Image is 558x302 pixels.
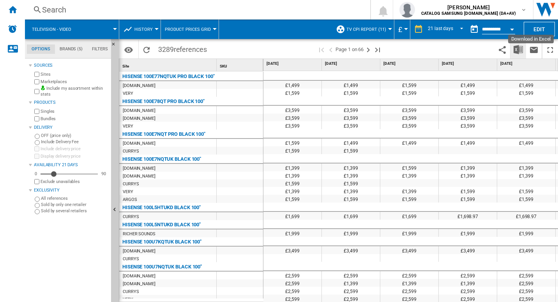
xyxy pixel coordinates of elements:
div: £1,399 [263,163,321,171]
div: £1,699 [380,212,438,220]
input: Include Delivery Fee [35,140,40,145]
div: £3,499 [263,246,321,254]
div: £1,399 [380,171,438,179]
div: [DOMAIN_NAME] [123,82,155,90]
button: >Previous page [326,40,336,59]
div: Sort None [218,59,263,71]
label: Exclude unavailables [41,179,108,185]
img: profile.jpg [399,2,415,18]
div: £1,399 [322,171,380,179]
md-tab-item: Options [27,44,55,54]
div: Sort None [121,59,216,71]
button: md-calendar [466,21,482,37]
div: ARGOS [123,196,137,204]
button: Last page [373,40,382,59]
div: £3,599 [497,121,555,129]
input: Sold by only one retailer [35,203,40,208]
img: alerts-logo.svg [8,24,17,34]
div: £1,499 [380,139,438,146]
label: Include Delivery Fee [41,139,108,145]
div: £1,999 [263,229,321,237]
div: [DOMAIN_NAME] [123,140,155,147]
button: Send this report by email [526,40,542,59]
div: £1,999 [380,229,438,237]
div: 90 [99,171,108,177]
div: [DATE] [440,59,497,69]
div: £1,499 [322,139,380,146]
div: TV CPI Report (11) [336,20,390,39]
div: CURRYS [123,288,139,296]
div: £1,699 [263,212,321,220]
div: £1,599 [322,195,380,203]
md-slider: Availability [41,170,98,178]
div: £1,599 [263,179,321,187]
div: £2,599 [439,287,497,295]
div: £2,599 [263,287,321,295]
div: [DOMAIN_NAME] [123,280,155,288]
div: £1,499 [263,81,321,89]
div: [DOMAIN_NAME] [123,272,155,280]
button: Share this bookmark with others [494,40,510,59]
div: £1,499 [497,81,555,89]
md-select: REPORTS.WIZARD.STEPS.REPORT.STEPS.REPORT_OPTIONS.PERIOD: 21 last days [427,23,466,36]
div: [DOMAIN_NAME] [123,115,155,123]
div: [DOMAIN_NAME] [123,165,155,172]
div: £3,599 [322,121,380,129]
div: HISENSE 100U7KQTUK BLACK 100" [122,237,201,247]
div: £1,599 [497,187,555,195]
div: £2,599 [380,287,438,295]
div: CURRYS [123,213,139,221]
div: £1,399 [322,279,380,287]
md-tab-item: Filters [87,44,113,54]
div: £2,599 [380,271,438,279]
div: £1,599 [263,146,321,154]
div: £1,599 [439,187,497,195]
div: £1,698.97 [497,212,555,220]
div: £2,599 [322,271,380,279]
div: £2,599 [263,271,321,279]
label: Include my assortment within stats [41,85,108,98]
div: £1,599 [497,89,555,96]
div: £1,599 [380,195,438,203]
div: Sources [34,62,108,69]
div: £1,499 [439,139,497,146]
div: £3,599 [263,106,321,114]
div: £3,499 [439,246,497,254]
span: Site [122,64,129,68]
div: HISENSE 100U7NQTUK BLACK 100'' [122,262,202,272]
div: [DATE] [323,59,380,69]
div: £2,599 [322,287,380,295]
div: £3,599 [322,114,380,121]
span: [DATE] [267,61,320,66]
span: History [134,27,153,32]
label: Bundles [41,116,108,122]
button: TV CPI Report (11) [346,20,390,39]
div: History [123,20,157,39]
div: £3,499 [497,246,555,254]
div: £2,599 [497,271,555,279]
div: £3,599 [380,114,438,121]
button: Open calendar [505,21,519,35]
div: £1,699 [322,212,380,220]
button: Download in Excel [510,40,526,59]
div: £3,599 [263,121,321,129]
img: excel-24x24.png [514,45,523,54]
div: £2,599 [497,279,555,287]
input: Sites [34,72,39,77]
input: Display delivery price [34,154,39,159]
div: £3,599 [439,114,497,121]
span: 3289 [154,40,211,57]
span: [DATE] [442,61,495,66]
div: £1,599 [322,146,380,154]
div: [DATE] [382,59,438,69]
div: Product prices grid [165,20,215,39]
div: £3,599 [380,106,438,114]
div: [DOMAIN_NAME] [123,107,155,115]
div: [DATE] [499,59,555,69]
div: Television - video [29,20,115,39]
div: HISENSE 100L5HTUKD BLACK 100" [122,203,201,212]
label: Sites [41,71,108,77]
div: £1,399 [263,187,321,195]
span: [PERSON_NAME] [421,4,516,11]
div: £1,599 [380,89,438,96]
